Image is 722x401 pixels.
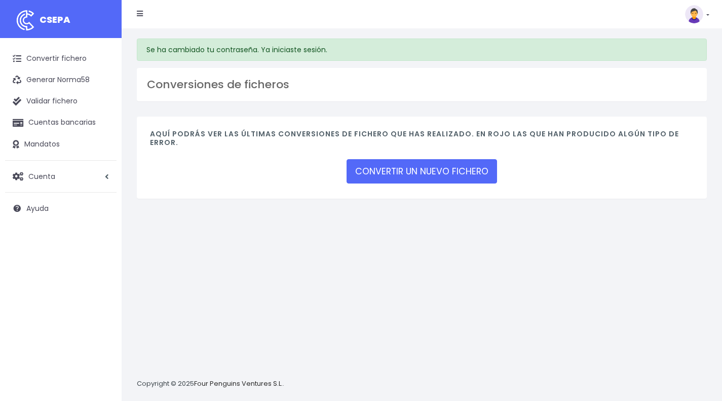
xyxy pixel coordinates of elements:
a: CONVERTIR UN NUEVO FICHERO [347,159,497,184]
a: Four Penguins Ventures S.L. [194,379,283,388]
span: Ayuda [26,203,49,213]
a: Convertir fichero [5,48,117,69]
a: Cuenta [5,166,117,187]
a: Mandatos [5,134,117,155]
h4: Aquí podrás ver las últimas conversiones de fichero que has realizado. En rojo las que han produc... [150,130,694,152]
h3: Conversiones de ficheros [147,78,697,91]
span: Cuenta [28,171,55,181]
span: CSEPA [40,13,70,26]
a: Ayuda [5,198,117,219]
a: Generar Norma58 [5,69,117,91]
p: Copyright © 2025 . [137,379,284,389]
img: logo [13,8,38,33]
div: Se ha cambiado tu contraseña. Ya iniciaste sesión. [137,39,707,61]
a: Cuentas bancarias [5,112,117,133]
a: Validar fichero [5,91,117,112]
img: profile [685,5,703,23]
